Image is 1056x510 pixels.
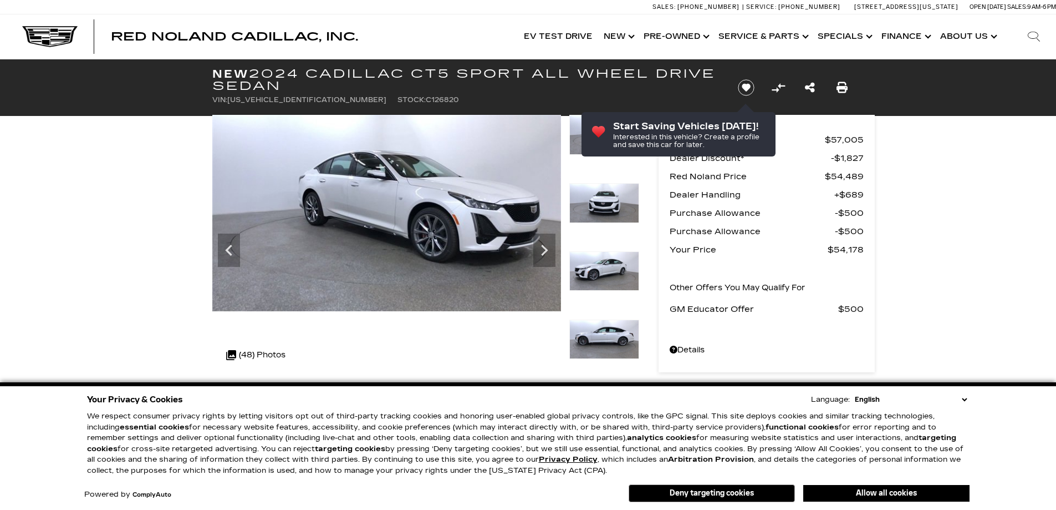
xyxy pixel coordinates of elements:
[742,4,843,10] a: Service: [PHONE_NUMBER]
[629,484,795,502] button: Deny targeting cookies
[670,150,864,166] a: Dealer Discount* $1,827
[670,169,825,184] span: Red Noland Price
[670,301,838,317] span: GM Educator Offer
[315,445,385,453] strong: targeting cookies
[569,115,639,155] img: New 2024 Crystal White Tricoat Cadillac Sport image 2
[598,14,638,59] a: New
[22,26,78,47] img: Cadillac Dark Logo with Cadillac White Text
[670,242,864,257] a: Your Price $54,178
[852,394,970,405] select: Language Select
[670,224,864,239] a: Purchase Allowance $500
[803,485,970,502] button: Allow all cookies
[132,492,171,498] a: ComplyAuto
[854,3,958,11] a: [STREET_ADDRESS][US_STATE]
[670,132,825,148] span: MSRP
[825,132,864,148] span: $57,005
[770,79,787,96] button: Compare vehicle
[670,205,864,221] a: Purchase Allowance $500
[670,205,835,221] span: Purchase Allowance
[627,433,696,442] strong: analytics cookies
[87,433,956,453] strong: targeting cookies
[734,79,758,97] button: Save vehicle
[120,423,189,432] strong: essential cookies
[212,115,561,311] img: New 2024 Crystal White Tricoat Cadillac Sport image 2
[111,31,358,42] a: Red Noland Cadillac, Inc.
[677,3,739,11] span: [PHONE_NUMBER]
[835,224,864,239] span: $500
[812,14,876,59] a: Specials
[1027,3,1056,11] span: 9 AM-6 PM
[221,342,291,368] div: (48) Photos
[766,423,839,432] strong: functional cookies
[426,96,459,104] span: C126820
[569,183,639,223] img: New 2024 Crystal White Tricoat Cadillac Sport image 3
[111,30,358,43] span: Red Noland Cadillac, Inc.
[670,187,864,203] a: Dealer Handling $689
[746,3,777,11] span: Service:
[670,242,828,257] span: Your Price
[778,3,840,11] span: [PHONE_NUMBER]
[218,234,240,267] div: Previous
[539,455,598,464] a: Privacy Policy
[212,96,227,104] span: VIN:
[670,132,864,148] a: MSRP $57,005
[811,396,850,403] div: Language:
[652,4,742,10] a: Sales: [PHONE_NUMBER]
[670,187,834,203] span: Dealer Handling
[670,224,835,239] span: Purchase Allowance
[569,251,639,291] img: New 2024 Crystal White Tricoat Cadillac Sport image 4
[836,80,848,95] a: Print this New 2024 Cadillac CT5 Sport All Wheel Drive Sedan
[831,150,864,166] span: $1,827
[838,301,864,317] span: $500
[670,301,864,317] a: GM Educator Offer $500
[227,96,386,104] span: [US_VEHICLE_IDENTIFICATION_NUMBER]
[834,187,864,203] span: $689
[518,14,598,59] a: EV Test Drive
[638,14,713,59] a: Pre-Owned
[670,169,864,184] a: Red Noland Price $54,489
[713,14,812,59] a: Service & Parts
[212,67,249,80] strong: New
[87,392,183,407] span: Your Privacy & Cookies
[84,491,171,498] div: Powered by
[668,455,754,464] strong: Arbitration Provision
[825,169,864,184] span: $54,489
[876,14,935,59] a: Finance
[828,242,864,257] span: $54,178
[670,150,831,166] span: Dealer Discount*
[835,205,864,221] span: $500
[670,342,864,358] a: Details
[533,234,555,267] div: Next
[87,411,970,476] p: We respect consumer privacy rights by letting visitors opt out of third-party tracking cookies an...
[970,3,1006,11] span: Open [DATE]
[397,96,426,104] span: Stock:
[670,280,805,296] p: Other Offers You May Qualify For
[935,14,1001,59] a: About Us
[805,80,815,95] a: Share this New 2024 Cadillac CT5 Sport All Wheel Drive Sedan
[569,320,639,360] img: New 2024 Crystal White Tricoat Cadillac Sport image 5
[1007,3,1027,11] span: Sales:
[212,68,720,92] h1: 2024 Cadillac CT5 Sport All Wheel Drive Sedan
[652,3,676,11] span: Sales:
